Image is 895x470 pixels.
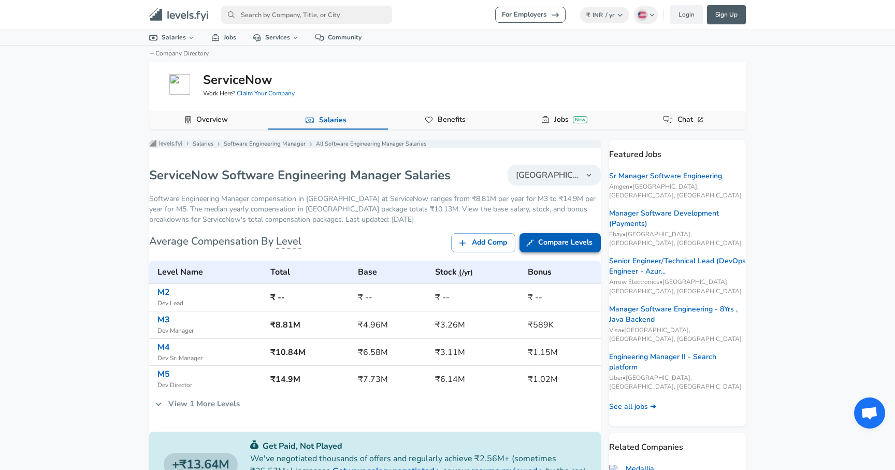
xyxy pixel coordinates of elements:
a: Salaries [315,111,351,129]
a: Salaries [193,140,213,148]
h6: ₹1.02M [528,372,597,387]
a: Jobs [203,30,244,45]
a: Salaries [141,30,203,45]
h6: Base [358,265,427,279]
span: Uber • [GEOGRAPHIC_DATA], [GEOGRAPHIC_DATA], [GEOGRAPHIC_DATA] [609,374,746,391]
a: See all jobs ➜ [609,402,656,412]
h5: ServiceNow [203,71,272,89]
div: Company Data Navigation [149,111,746,130]
h6: ₹4.96M [358,318,427,332]
img: English (US) [638,11,646,19]
p: Related Companies [609,433,746,453]
h1: ServiceNow Software Engineering Manager Salaries [149,167,451,183]
h6: ₹14.9M [270,372,350,387]
span: Ebay • [GEOGRAPHIC_DATA], [GEOGRAPHIC_DATA], [GEOGRAPHIC_DATA] [609,230,746,248]
a: Benefits [434,111,470,129]
a: Sr Manager Software Engineering [609,171,722,181]
span: Dev Lead [157,298,262,309]
div: New [573,116,587,123]
div: Open chat [854,397,885,429]
a: Overview [192,111,232,129]
h6: ₹10.84M [270,345,350,360]
a: Community [307,30,370,45]
p: Get Paid, Not Played [250,440,586,452]
img: servicenow.com [169,74,190,95]
h6: ₹3.26M [435,318,519,332]
a: Claim Your Company [237,89,295,97]
nav: primary [137,4,758,25]
a: Software Engineering Manager [224,140,306,148]
h6: ₹7.73M [358,372,427,387]
h6: Average Compensation By [149,233,301,250]
span: Dev Sr. Manager [157,353,262,364]
h6: Stock [435,265,519,279]
table: ServiceNow's Software Engineering Manager levels [149,261,601,393]
a: Services [244,30,307,45]
a: M5 [157,368,170,380]
input: Search by Company, Title, or City [221,6,392,24]
h6: Bonus [528,265,597,279]
button: [GEOGRAPHIC_DATA] [508,165,601,186]
a: Add Comp [451,233,515,252]
h6: Level Name [157,265,262,279]
span: Arrow Electronics • [GEOGRAPHIC_DATA], [GEOGRAPHIC_DATA], [GEOGRAPHIC_DATA] [609,278,746,295]
h6: ₹ -- [528,290,597,305]
a: Manager Software Engineering - 8Yrs , Java Backend [609,304,746,325]
h6: ₹ -- [358,290,427,305]
span: Level [276,234,301,249]
p: Software Engineering Manager compensation in [GEOGRAPHIC_DATA] at ServiceNow ranges from ₹8.81M p... [149,194,601,225]
a: Sign Up [707,5,746,24]
span: [GEOGRAPHIC_DATA] [516,169,580,181]
a: Chat [673,111,709,129]
a: Compare Levels [519,233,601,252]
h6: ₹8.81M [270,318,350,332]
button: ₹INR/ yr [580,7,629,23]
span: ₹ [586,11,590,19]
span: Visa • [GEOGRAPHIC_DATA], [GEOGRAPHIC_DATA], [GEOGRAPHIC_DATA] [609,326,746,344]
span: Amgen • [GEOGRAPHIC_DATA], [GEOGRAPHIC_DATA], [GEOGRAPHIC_DATA] [609,182,746,200]
h6: ₹ -- [435,290,519,305]
a: M4 [157,341,170,353]
h6: ₹1.15M [528,345,597,360]
h6: ₹589K [528,318,597,332]
span: INR [593,11,603,19]
a: View 1 More Levels [149,393,246,415]
h6: ₹3.11M [435,345,519,360]
a: Login [670,5,703,24]
a: M2 [157,287,170,298]
img: svg+xml;base64,PHN2ZyB4bWxucz0iaHR0cDovL3d3dy53My5vcmcvMjAwMC9zdmciIGZpbGw9IiMwYzU0NjAiIHZpZXdCb3... [250,440,258,449]
a: JobsNew [550,111,591,129]
button: English (US) [633,6,658,24]
span: Work Here? [203,89,295,98]
h6: Total [270,265,350,279]
button: (/yr) [459,266,473,279]
a: M3 [157,314,170,325]
a: ←Company Directory [149,49,209,58]
a: Manager Software Development (Payments) [609,208,746,229]
a: Engineering Manager II - Search platform [609,352,746,373]
span: / yr [605,11,615,19]
p: All Software Engineering Manager Salaries [316,140,426,149]
span: Dev Manager [157,326,262,336]
a: Senior Engineer/Technical Lead (DevOps Engineer - Azur... [609,256,746,277]
h6: ₹6.58M [358,345,427,360]
p: Featured Jobs [609,140,746,161]
h6: ₹6.14M [435,372,519,387]
h6: ₹ -- [270,290,350,305]
span: Dev Director [157,380,262,391]
a: For Employers [495,7,566,23]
